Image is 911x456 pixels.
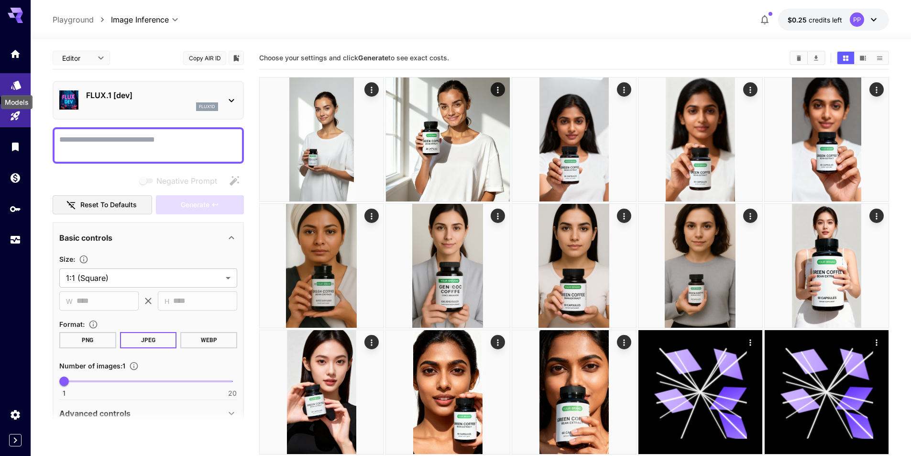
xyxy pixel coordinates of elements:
img: 9k= [260,330,384,454]
div: Actions [743,209,757,223]
div: Clear AllDownload All [790,51,825,65]
div: Usage [10,234,21,246]
span: H [165,296,169,307]
img: Z [765,78,889,201]
span: Image Inference [111,14,169,25]
button: Adjust the dimensions of the generated image by specifying its width and height in pixels, or sel... [75,255,92,264]
div: Home [10,48,21,60]
div: Models [1,95,33,109]
div: Actions [617,82,631,97]
button: Show media in video view [855,52,871,64]
button: Reset to defaults [53,195,152,215]
button: Show media in grid view [837,52,854,64]
div: Actions [869,82,884,97]
button: Show media in list view [871,52,888,64]
span: Negative Prompt [156,175,217,187]
span: Editor [62,53,92,63]
span: 1:1 (Square) [66,272,222,284]
button: $0.2529PP [778,9,889,31]
div: Actions [743,82,757,97]
button: Clear All [790,52,807,64]
button: JPEG [120,332,177,348]
img: 9k= [260,204,384,328]
p: flux1d [199,103,215,110]
img: 9k= [386,78,510,201]
button: WEBP [180,332,237,348]
p: Basic controls [59,232,112,244]
span: 1 [63,389,66,398]
span: Size : [59,255,75,263]
div: PP [850,12,864,27]
div: Settings [10,409,21,421]
nav: breadcrumb [53,14,111,25]
img: 2Q== [765,204,889,328]
img: Z [512,204,636,328]
button: Copy AIR ID [183,51,226,65]
div: Actions [491,209,505,223]
div: API Keys [10,203,21,215]
div: Show media in grid viewShow media in video viewShow media in list view [836,51,889,65]
span: W [66,296,73,307]
div: Actions [491,82,505,97]
div: Actions [617,335,631,349]
div: Actions [743,335,757,349]
span: Format : [59,320,85,328]
div: Advanced controls [59,402,237,425]
div: Playground [10,110,21,122]
div: Actions [617,209,631,223]
div: FLUX.1 [dev]flux1d [59,86,237,115]
div: Actions [869,209,884,223]
span: Number of images : 1 [59,362,125,370]
button: Specify how many images to generate in a single request. Each image generation will be charged se... [125,361,143,371]
div: $0.2529 [788,15,842,25]
button: Choose the file format for the output image. [85,320,102,329]
div: Models [11,76,22,88]
div: Library [10,141,21,153]
button: Expand sidebar [9,434,22,446]
img: Z [386,330,510,454]
button: Add to library [232,52,241,64]
span: 20 [228,389,237,398]
img: 2Q== [260,78,384,201]
span: Negative prompts are not compatible with the selected model. [137,175,225,187]
div: Basic controls [59,226,237,249]
div: Actions [491,335,505,349]
div: Wallet [10,172,21,184]
img: Z [386,204,510,328]
button: Download All [808,52,824,64]
p: FLUX.1 [dev] [86,89,218,101]
img: Z [638,78,762,201]
img: Z [512,78,636,201]
img: 9k= [512,330,636,454]
a: Playground [53,14,94,25]
img: 2Q== [638,204,762,328]
div: Actions [364,82,379,97]
div: Actions [364,335,379,349]
span: $0.25 [788,16,809,24]
button: PNG [59,332,116,348]
span: credits left [809,16,842,24]
div: Actions [364,209,379,223]
div: Actions [869,335,884,349]
b: Generate [358,54,388,62]
span: Choose your settings and click to see exact costs. [259,54,449,62]
p: Advanced controls [59,408,131,419]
